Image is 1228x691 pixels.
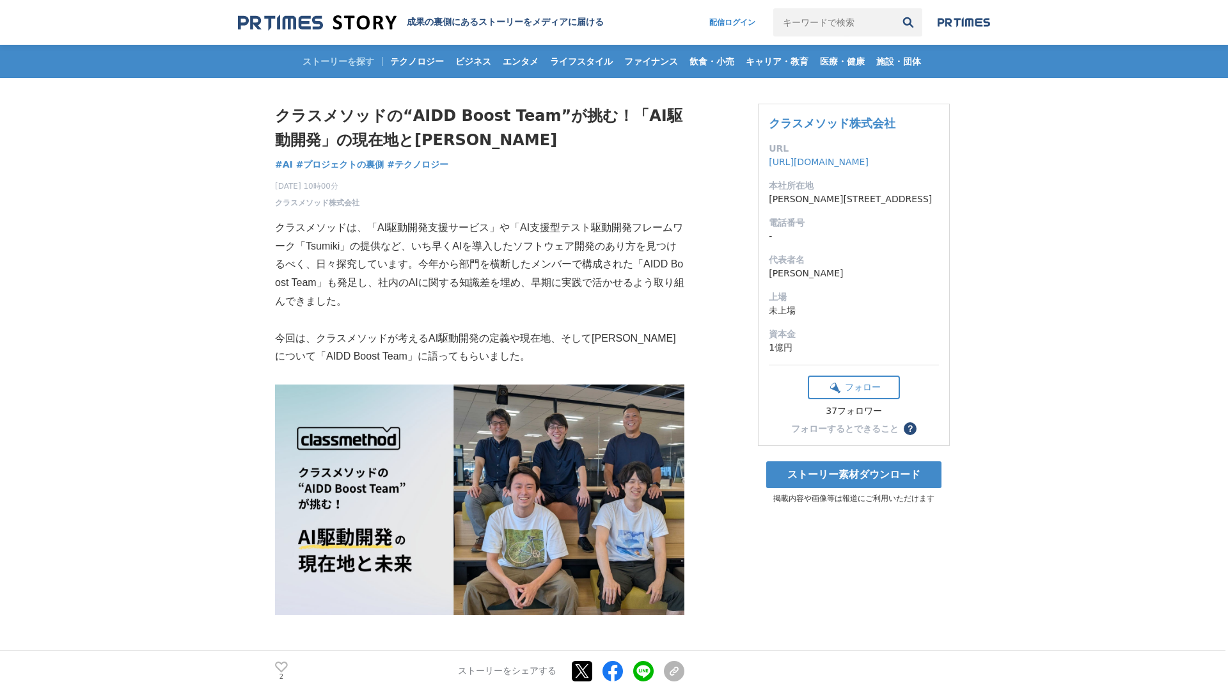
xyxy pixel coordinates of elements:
[619,56,683,67] span: ファイナンス
[545,56,618,67] span: ライフスタイル
[697,8,768,36] a: 配信ログイン
[238,14,397,31] img: 成果の裏側にあるストーリーをメディアに届ける
[906,424,915,433] span: ？
[684,45,739,78] a: 飲食・小売
[808,376,900,399] button: フォロー
[275,158,293,171] a: #AI
[545,45,618,78] a: ライフスタイル
[769,179,939,193] dt: 本社所在地
[769,142,939,155] dt: URL
[758,493,950,504] p: 掲載内容や画像等は報道にご利用いただけます
[769,267,939,280] dd: [PERSON_NAME]
[871,45,926,78] a: 施設・団体
[894,8,922,36] button: 検索
[769,290,939,304] dt: 上場
[904,422,917,435] button: ？
[275,385,684,615] img: thumbnail_3b629b00-9dfc-11f0-9ee8-4f16c80bb7f8.png
[385,45,449,78] a: テクノロジー
[791,424,899,433] div: フォローするとできること
[238,14,604,31] a: 成果の裏側にあるストーリーをメディアに届ける 成果の裏側にあるストーリーをメディアに届ける
[296,159,384,170] span: #プロジェクトの裏側
[769,193,939,206] dd: [PERSON_NAME][STREET_ADDRESS]
[766,461,941,488] a: ストーリー素材ダウンロード
[387,158,448,171] a: #テクノロジー
[458,665,556,677] p: ストーリーをシェアする
[296,158,384,171] a: #プロジェクトの裏側
[938,17,990,28] img: prtimes
[450,45,496,78] a: ビジネス
[769,216,939,230] dt: 電話番号
[275,219,684,311] p: クラスメソッドは、「AI駆動開発支援サービス」や「AI支援型テスト駆動開発フレームワーク「Tsumiki」の提供など、いち早くAIを導入したソフトウェア開発のあり方を見つけるべく、日々探究してい...
[407,17,604,28] h2: 成果の裏側にあるストーリーをメディアに届ける
[769,304,939,317] dd: 未上場
[769,116,895,130] a: クラスメソッド株式会社
[275,159,293,170] span: #AI
[815,45,870,78] a: 医療・健康
[275,104,684,153] h1: クラスメソッドの“AIDD Boost Team”が挑む！「AI駆動開発」の現在地と[PERSON_NAME]
[769,230,939,243] dd: -
[275,197,359,209] a: クラスメソッド株式会社
[741,56,814,67] span: キャリア・教育
[275,330,684,367] p: 今回は、クラスメソッドが考えるAI駆動開発の定義や現在地、そして[PERSON_NAME]について「AIDD Boost Team」に語ってもらいました。
[498,56,544,67] span: エンタメ
[815,56,870,67] span: 医療・健康
[275,180,359,192] span: [DATE] 10時00分
[769,157,869,167] a: [URL][DOMAIN_NAME]
[808,406,900,417] div: 37フォロワー
[450,56,496,67] span: ビジネス
[769,328,939,341] dt: 資本金
[741,45,814,78] a: キャリア・教育
[275,674,288,680] p: 2
[769,253,939,267] dt: 代表者名
[773,8,894,36] input: キーワードで検索
[871,56,926,67] span: 施設・団体
[498,45,544,78] a: エンタメ
[387,159,448,170] span: #テクノロジー
[619,45,683,78] a: ファイナンス
[769,341,939,354] dd: 1億円
[385,56,449,67] span: テクノロジー
[684,56,739,67] span: 飲食・小売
